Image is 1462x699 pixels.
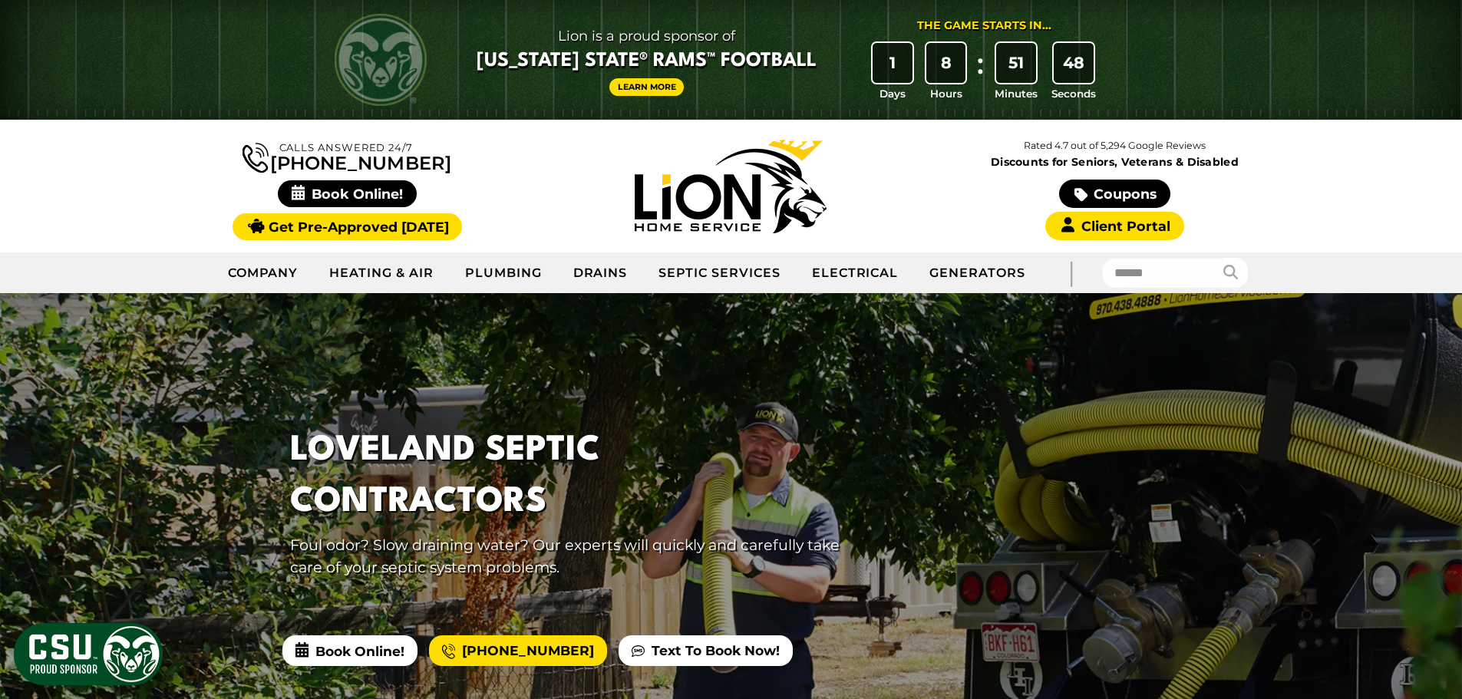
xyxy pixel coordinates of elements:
a: Learn More [609,78,685,96]
span: Lion is a proud sponsor of [477,24,817,48]
span: Seconds [1051,86,1096,101]
span: [US_STATE] State® Rams™ Football [477,48,817,74]
span: Days [880,86,906,101]
span: Minutes [995,86,1038,101]
div: The Game Starts in... [917,18,1051,35]
a: Generators [914,254,1041,292]
p: Foul odor? Slow draining water? Our experts will quickly and carefully take care of your septic s... [290,534,849,579]
a: [PHONE_NUMBER] [243,140,451,173]
div: 8 [926,43,966,83]
div: : [972,43,988,102]
span: Hours [930,86,962,101]
a: Plumbing [450,254,558,292]
span: Book Online! [278,180,417,207]
img: Lion Home Service [635,140,827,233]
div: | [1041,252,1102,293]
a: Text To Book Now! [619,635,793,666]
p: Rated 4.7 out of 5,294 Google Reviews [922,137,1306,154]
a: Company [213,254,315,292]
span: Discounts for Seniors, Veterans & Disabled [926,157,1304,167]
a: [PHONE_NUMBER] [429,635,607,666]
a: Electrical [797,254,915,292]
a: Heating & Air [314,254,449,292]
h1: Loveland Septic Contractors [290,425,849,528]
a: Septic Services [643,254,796,292]
img: CSU Sponsor Badge [12,621,165,687]
div: 1 [873,43,913,83]
a: Client Portal [1045,212,1183,240]
a: Get Pre-Approved [DATE] [233,213,462,240]
img: CSU Rams logo [335,14,427,106]
div: 48 [1054,43,1094,83]
span: Book Online! [282,635,417,666]
a: Drains [558,254,644,292]
div: 51 [996,43,1036,83]
a: Coupons [1059,180,1170,208]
